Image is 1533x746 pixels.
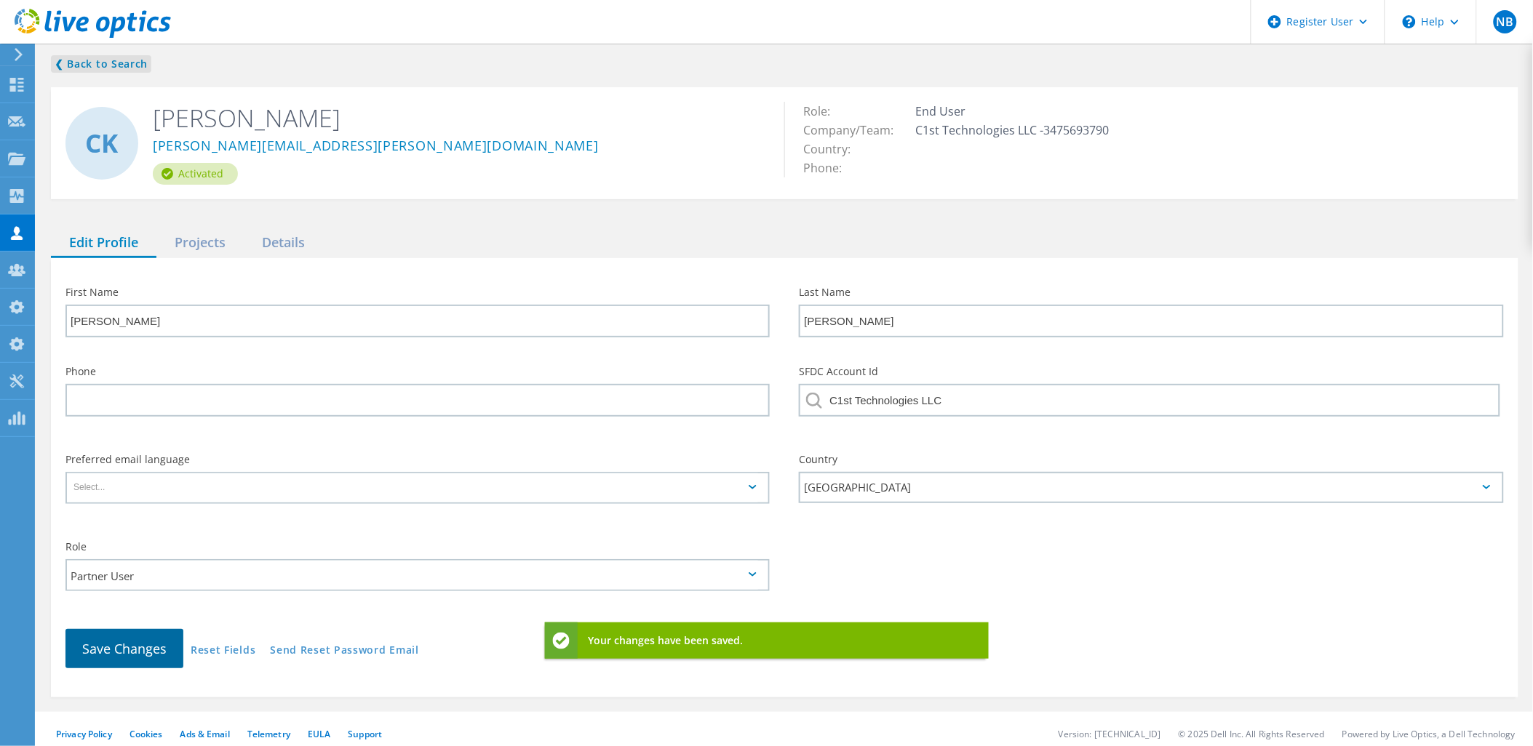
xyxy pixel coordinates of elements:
[799,472,1503,503] div: [GEOGRAPHIC_DATA]
[15,31,171,41] a: Live Optics Dashboard
[65,629,183,668] button: Save Changes
[65,542,770,552] label: Role
[1342,728,1516,740] li: Powered by Live Optics, a Dell Technology
[191,645,255,657] a: Reset Fields
[65,287,770,297] label: First Name
[82,640,167,657] span: Save Changes
[308,728,330,740] a: EULA
[799,454,1503,465] label: Country
[153,139,599,154] a: [PERSON_NAME][EMAIL_ADDRESS][PERSON_NAME][DOMAIN_NAME]
[65,366,770,377] label: Phone
[153,163,238,185] div: Activated
[1179,728,1325,740] li: © 2025 Dell Inc. All Rights Reserved
[803,160,856,176] span: Phone:
[51,228,156,258] div: Edit Profile
[180,728,230,740] a: Ads & Email
[51,55,151,73] a: Back to search
[130,728,163,740] a: Cookies
[56,728,112,740] a: Privacy Policy
[65,454,770,465] label: Preferred email language
[156,228,244,258] div: Projects
[799,287,1503,297] label: Last Name
[247,728,290,740] a: Telemetry
[1496,16,1513,28] span: NB
[86,131,119,156] span: CK
[153,102,762,134] h2: [PERSON_NAME]
[915,122,1123,138] span: C1st Technologies LLC -3475693790
[589,633,744,647] span: Your changes have been saved.
[803,141,865,157] span: Country:
[803,122,908,138] span: Company/Team:
[803,103,845,119] span: Role:
[1403,15,1416,28] svg: \n
[799,366,1503,377] label: SFDC Account Id
[348,728,382,740] a: Support
[244,228,323,258] div: Details
[912,102,1127,121] td: End User
[1059,728,1161,740] li: Version: [TECHNICAL_ID]
[270,645,419,657] a: Send Reset Password Email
